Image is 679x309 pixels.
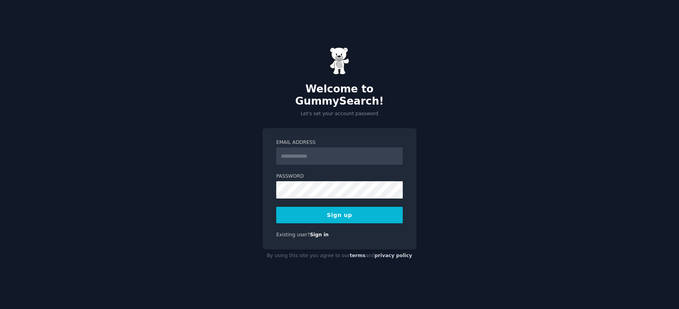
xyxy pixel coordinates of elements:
a: terms [350,253,365,258]
label: Email Address [276,139,403,146]
a: Sign in [310,232,329,237]
img: Gummy Bear [330,47,349,75]
label: Password [276,173,403,180]
p: Let's set your account password [262,110,417,118]
div: By using this site you agree to our and [262,250,417,262]
button: Sign up [276,207,403,223]
span: Existing user? [276,232,310,237]
h2: Welcome to GummySearch! [262,83,417,108]
a: privacy policy [374,253,412,258]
